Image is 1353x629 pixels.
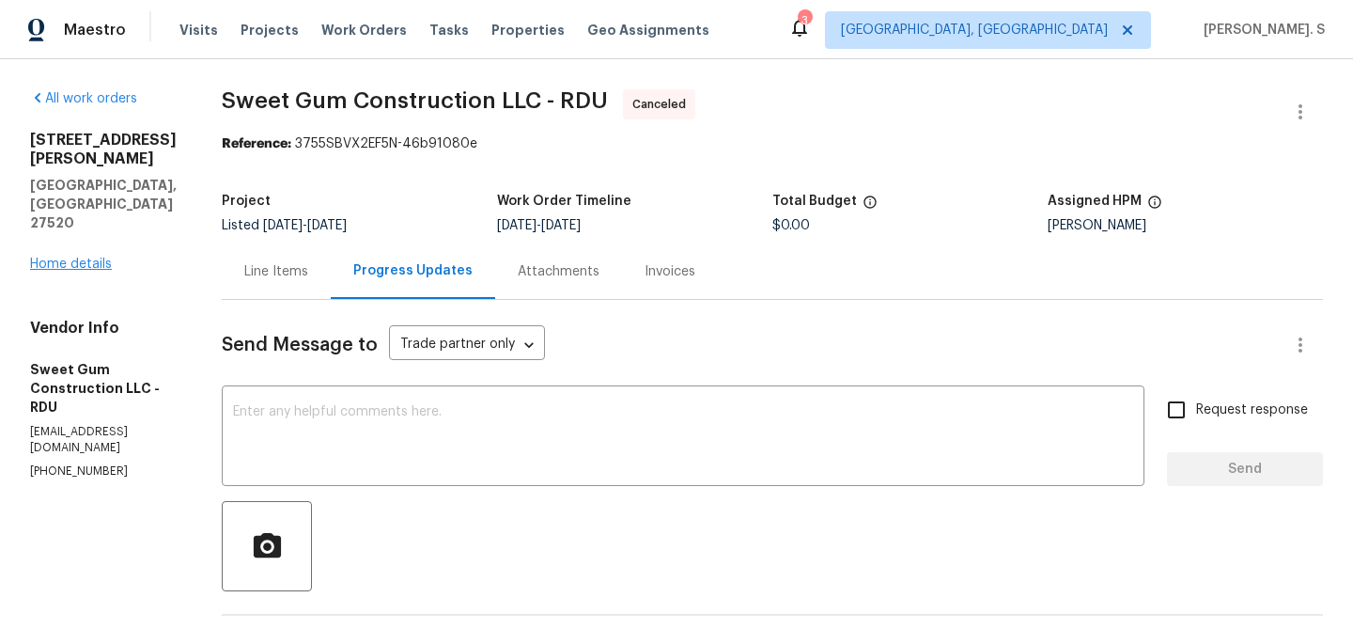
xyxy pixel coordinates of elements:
[179,21,218,39] span: Visits
[30,424,177,456] p: [EMAIL_ADDRESS][DOMAIN_NAME]
[772,219,810,232] span: $0.00
[497,219,537,232] span: [DATE]
[491,21,565,39] span: Properties
[863,195,878,219] span: The total cost of line items that have been proposed by Opendoor. This sum includes line items th...
[30,258,112,271] a: Home details
[798,11,811,30] div: 3
[1048,219,1323,232] div: [PERSON_NAME]
[30,176,177,232] h5: [GEOGRAPHIC_DATA], [GEOGRAPHIC_DATA] 27520
[30,131,177,168] h2: [STREET_ADDRESS][PERSON_NAME]
[1048,195,1142,208] h5: Assigned HPM
[389,330,545,361] div: Trade partner only
[497,195,631,208] h5: Work Order Timeline
[222,195,271,208] h5: Project
[222,134,1323,153] div: 3755SBVX2EF5N-46b91080e
[772,195,857,208] h5: Total Budget
[263,219,303,232] span: [DATE]
[263,219,347,232] span: -
[1196,21,1325,39] span: [PERSON_NAME]. S
[222,137,291,150] b: Reference:
[645,262,695,281] div: Invoices
[30,92,137,105] a: All work orders
[241,21,299,39] span: Projects
[541,219,581,232] span: [DATE]
[64,21,126,39] span: Maestro
[587,21,709,39] span: Geo Assignments
[353,261,473,280] div: Progress Updates
[321,21,407,39] span: Work Orders
[841,21,1108,39] span: [GEOGRAPHIC_DATA], [GEOGRAPHIC_DATA]
[429,24,469,37] span: Tasks
[30,360,177,417] h5: Sweet Gum Construction LLC - RDU
[30,319,177,338] h4: Vendor Info
[30,464,177,480] p: [PHONE_NUMBER]
[244,262,308,281] div: Line Items
[1196,401,1308,420] span: Request response
[632,95,693,114] span: Canceled
[497,219,581,232] span: -
[222,219,347,232] span: Listed
[222,336,378,354] span: Send Message to
[222,89,608,112] span: Sweet Gum Construction LLC - RDU
[307,219,347,232] span: [DATE]
[1147,195,1162,219] span: The hpm assigned to this work order.
[518,262,599,281] div: Attachments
